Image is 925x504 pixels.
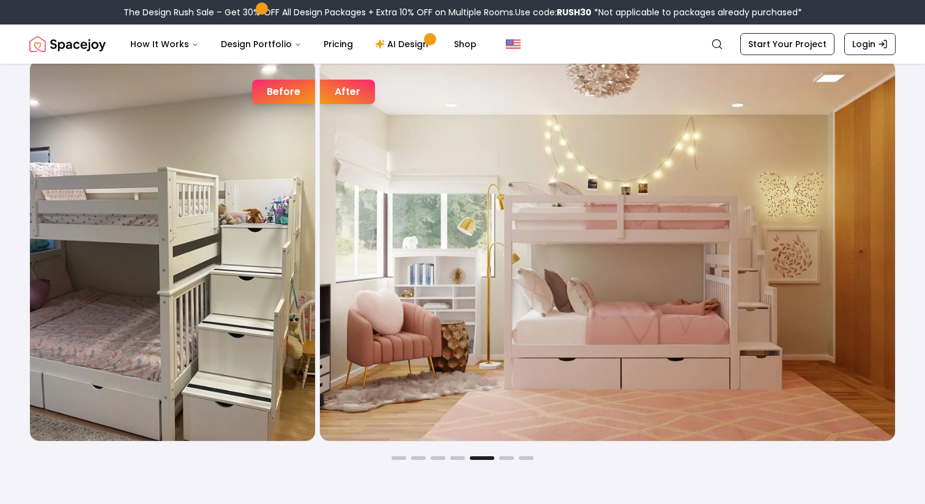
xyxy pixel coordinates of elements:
[740,33,834,55] a: Start Your Project
[29,24,896,64] nav: Global
[29,59,896,442] div: 5 / 7
[121,32,209,56] button: How It Works
[450,456,465,460] button: Go to slide 4
[557,6,592,18] b: RUSH30
[320,80,375,104] div: After
[519,456,533,460] button: Go to slide 7
[124,6,802,18] div: The Design Rush Sale – Get 30% OFF All Design Packages + Extra 10% OFF on Multiple Rooms.
[211,32,311,56] button: Design Portfolio
[30,60,315,441] img: Kid's Room design before designing with Spacejoy
[392,456,406,460] button: Go to slide 1
[592,6,802,18] span: *Not applicable to packages already purchased*
[365,32,442,56] a: AI Design
[470,456,494,460] button: Go to slide 5
[29,32,106,56] a: Spacejoy
[844,33,896,55] a: Login
[506,37,521,51] img: United States
[444,32,486,56] a: Shop
[29,32,106,56] img: Spacejoy Logo
[431,456,445,460] button: Go to slide 3
[252,80,315,104] div: Before
[121,32,486,56] nav: Main
[314,32,363,56] a: Pricing
[29,59,896,442] div: Carousel
[411,456,426,460] button: Go to slide 2
[499,456,514,460] button: Go to slide 6
[320,60,895,441] img: Kid's Room design after designing with Spacejoy
[515,6,592,18] span: Use code:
